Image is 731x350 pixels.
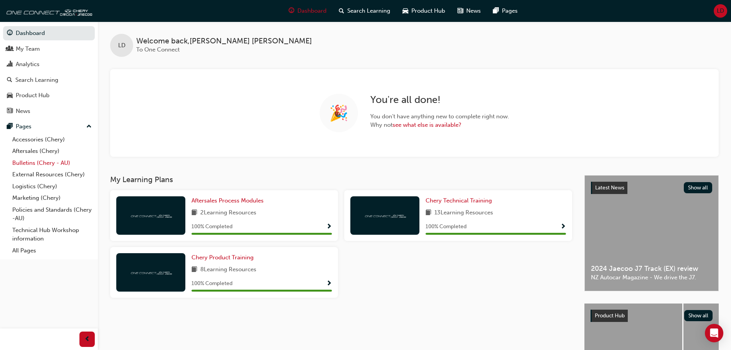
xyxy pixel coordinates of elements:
span: search-icon [7,77,12,84]
span: book-icon [191,265,197,275]
a: Latest NewsShow all [591,182,712,194]
div: News [16,107,30,116]
span: 100 % Completed [191,279,233,288]
a: news-iconNews [451,3,487,19]
span: book-icon [426,208,431,218]
a: Technical Hub Workshop information [9,224,95,245]
a: see what else is available? [393,121,461,128]
span: You don ' t have anything new to complete right now. [370,112,509,121]
img: oneconnect [130,212,172,219]
span: car-icon [403,6,408,16]
a: Aftersales (Chery) [9,145,95,157]
img: oneconnect [364,212,406,219]
div: Search Learning [15,76,58,85]
h3: My Learning Plans [110,175,572,184]
span: Latest News [595,184,624,191]
span: chart-icon [7,61,13,68]
img: oneconnect [130,269,172,276]
button: LD [714,4,727,18]
button: Pages [3,119,95,134]
div: Open Intercom Messenger [705,324,723,342]
span: up-icon [86,122,92,132]
span: Dashboard [297,7,327,15]
span: 🎉 [329,109,348,118]
span: book-icon [191,208,197,218]
span: Welcome back , [PERSON_NAME] [PERSON_NAME] [136,37,312,46]
span: prev-icon [84,335,90,344]
a: Logistics (Chery) [9,181,95,192]
a: External Resources (Chery) [9,169,95,181]
a: Policies and Standards (Chery -AU) [9,204,95,224]
span: 2024 Jaecoo J7 Track (EX) review [591,264,712,273]
span: guage-icon [7,30,13,37]
span: 13 Learning Resources [434,208,493,218]
button: Show all [684,310,713,321]
span: news-icon [457,6,463,16]
span: people-icon [7,46,13,53]
a: Accessories (Chery) [9,134,95,146]
a: pages-iconPages [487,3,524,19]
span: 2 Learning Resources [200,208,256,218]
a: guage-iconDashboard [282,3,333,19]
div: Pages [16,122,31,131]
img: oneconnect [4,3,92,18]
h2: You ' re all done! [370,94,509,106]
span: Product Hub [595,312,625,319]
a: Product HubShow all [591,310,713,322]
a: search-iconSearch Learning [333,3,396,19]
button: Show Progress [326,222,332,232]
span: Show Progress [560,224,566,231]
a: Aftersales Process Modules [191,196,267,205]
button: Show all [684,182,713,193]
span: Chery Technical Training [426,197,492,204]
a: Marketing (Chery) [9,192,95,204]
div: My Team [16,45,40,53]
div: Product Hub [16,91,50,100]
a: My Team [3,42,95,56]
a: Search Learning [3,73,95,87]
a: All Pages [9,245,95,257]
a: car-iconProduct Hub [396,3,451,19]
span: Chery Product Training [191,254,254,261]
span: pages-icon [7,123,13,130]
span: news-icon [7,108,13,115]
span: search-icon [339,6,344,16]
a: Chery Technical Training [426,196,495,205]
span: 8 Learning Resources [200,265,256,275]
span: LD [118,41,125,50]
span: 100 % Completed [426,222,467,231]
span: 100 % Completed [191,222,233,231]
span: Why not [370,121,509,129]
span: LD [717,7,724,15]
a: Product Hub [3,88,95,103]
span: To One Connect [136,46,180,53]
button: Show Progress [560,222,566,232]
a: Dashboard [3,26,95,40]
a: News [3,104,95,118]
a: Chery Product Training [191,253,257,262]
a: Bulletins (Chery - AU) [9,157,95,169]
span: guage-icon [289,6,294,16]
a: Analytics [3,57,95,71]
span: Search Learning [347,7,390,15]
span: Show Progress [326,280,332,287]
span: pages-icon [493,6,499,16]
a: Latest NewsShow all2024 Jaecoo J7 Track (EX) reviewNZ Autocar Magazine - We drive the J7. [584,175,719,291]
span: Pages [502,7,518,15]
div: Analytics [16,60,40,69]
button: Show Progress [326,279,332,289]
span: Aftersales Process Modules [191,197,264,204]
button: DashboardMy TeamAnalyticsSearch LearningProduct HubNews [3,25,95,119]
span: News [466,7,481,15]
span: Product Hub [411,7,445,15]
span: car-icon [7,92,13,99]
span: Show Progress [326,224,332,231]
span: NZ Autocar Magazine - We drive the J7. [591,273,712,282]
